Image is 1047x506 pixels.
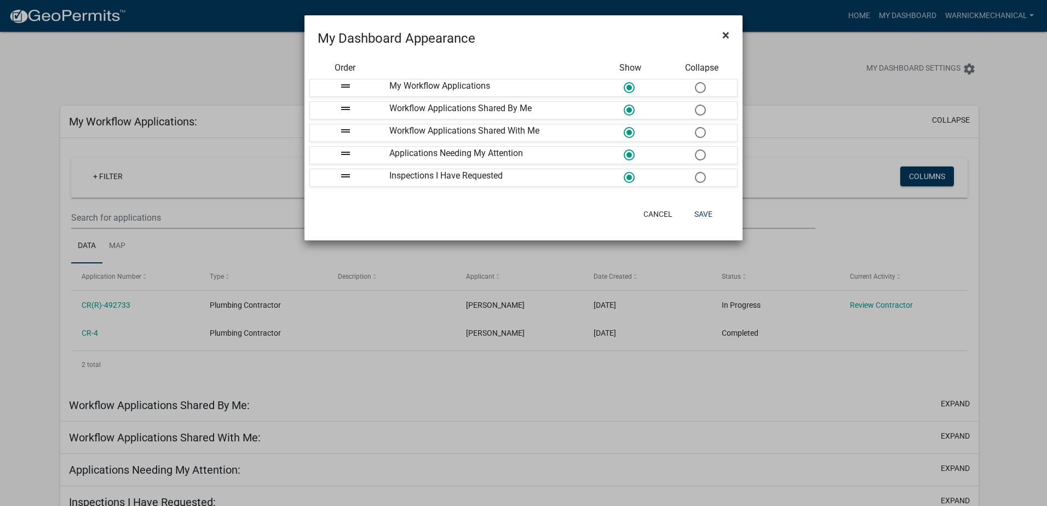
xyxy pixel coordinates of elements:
i: drag_handle [339,147,352,160]
span: × [722,27,729,43]
div: Show [595,61,666,74]
i: drag_handle [339,79,352,93]
i: drag_handle [339,169,352,182]
div: My Workflow Applications [381,79,595,96]
div: Applications Needing My Attention [381,147,595,164]
h4: My Dashboard Appearance [318,28,475,48]
button: Close [714,20,738,50]
div: Workflow Applications Shared With Me [381,124,595,141]
button: Cancel [635,204,681,224]
div: Workflow Applications Shared By Me [381,102,595,119]
div: Order [309,61,381,74]
div: Collapse [666,61,738,74]
i: drag_handle [339,124,352,137]
div: Inspections I Have Requested [381,169,595,186]
button: Save [686,204,721,224]
i: drag_handle [339,102,352,115]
